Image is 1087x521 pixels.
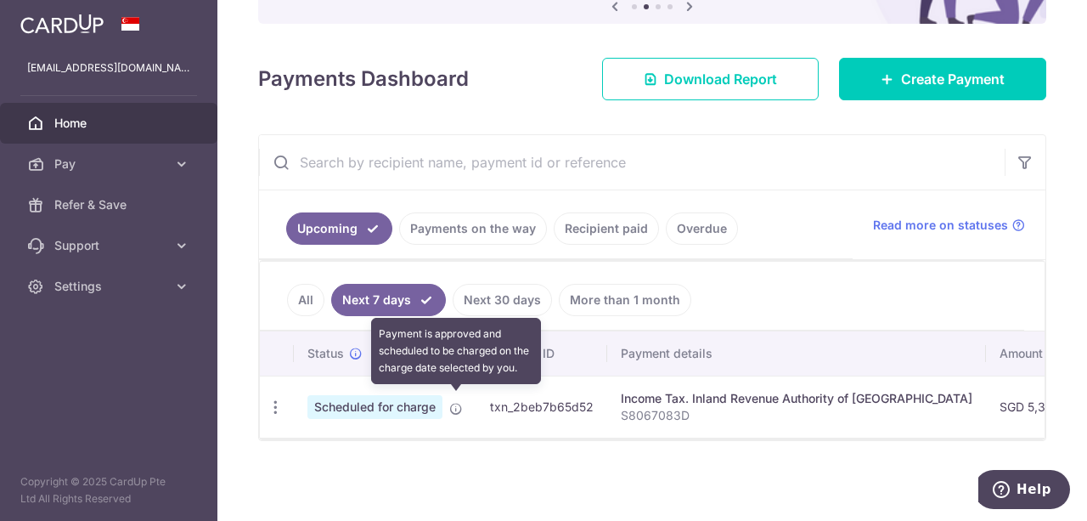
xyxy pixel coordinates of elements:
p: S8067083D [621,407,972,424]
th: Payment details [607,331,986,376]
th: Payment ID [476,331,607,376]
span: Refer & Save [54,196,166,213]
span: Home [54,115,166,132]
span: Create Payment [901,69,1005,89]
td: txn_2beb7b65d52 [476,376,607,438]
a: Read more on statuses [873,217,1025,234]
span: Amount [1000,345,1043,362]
a: Next 7 days [331,284,446,316]
a: Download Report [602,58,819,100]
a: All [287,284,324,316]
span: Support [54,237,166,254]
img: CardUp [20,14,104,34]
p: [EMAIL_ADDRESS][DOMAIN_NAME] [27,59,190,76]
iframe: Opens a widget where you can find more information [978,470,1070,513]
div: Payment is approved and scheduled to be charged on the charge date selected by you. [371,318,541,384]
span: Settings [54,278,166,295]
a: Next 30 days [453,284,552,316]
span: Read more on statuses [873,217,1008,234]
a: Overdue [666,212,738,245]
span: Scheduled for charge [307,395,442,419]
span: Download Report [664,69,777,89]
input: Search by recipient name, payment id or reference [259,135,1005,190]
a: Payments on the way [399,212,547,245]
span: Status [307,345,344,362]
a: Recipient paid [554,212,659,245]
div: Income Tax. Inland Revenue Authority of [GEOGRAPHIC_DATA] [621,390,972,407]
a: More than 1 month [559,284,691,316]
a: Create Payment [839,58,1046,100]
h4: Payments Dashboard [258,64,469,94]
span: Pay [54,156,166,173]
a: Upcoming [286,212,392,245]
